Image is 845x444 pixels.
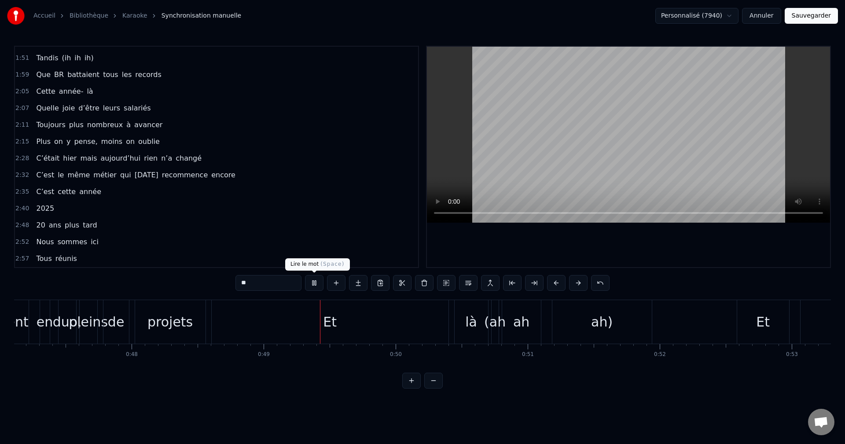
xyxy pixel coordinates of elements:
span: y [66,136,71,147]
span: là [86,86,94,96]
span: Tandis [35,53,59,63]
span: ( Space ) [320,261,344,267]
span: 2:52 [15,238,29,246]
span: pense, [73,136,98,147]
span: oublie [137,136,161,147]
span: 2:40 [15,204,29,213]
span: mais [79,153,98,163]
div: en [37,312,53,332]
span: 2:07 [15,104,29,113]
div: Et [756,312,770,332]
span: aujourd’hui [100,153,142,163]
span: avancer [133,120,163,130]
span: on [53,136,64,147]
div: 0:49 [258,351,270,358]
span: métier [92,170,118,180]
span: rien [143,153,158,163]
span: BR [53,70,65,80]
span: 2025 [35,203,55,213]
span: tous [102,70,119,80]
div: 0:51 [522,351,534,358]
span: nombreux [86,120,124,130]
div: là [465,312,477,332]
span: 2:35 [15,187,29,196]
div: 0:53 [786,351,798,358]
span: C’était [35,153,60,163]
span: 2:32 [15,171,29,180]
button: Sauvegarder [785,8,838,24]
nav: breadcrumb [33,11,241,20]
span: C’est [35,170,55,180]
div: ah [513,312,529,332]
span: changé [175,153,202,163]
div: ah) [591,312,613,332]
span: encore [210,170,236,180]
span: recommence [161,170,209,180]
div: 0:52 [654,351,666,358]
span: hier [62,153,77,163]
span: plus [64,220,80,230]
span: 2:15 [15,137,29,146]
div: Lire le mot [285,258,350,271]
span: records [134,70,162,80]
span: n’a [160,153,173,163]
span: moins [100,136,123,147]
div: 0:50 [390,351,402,358]
span: ans [48,220,62,230]
span: Tous [35,253,52,264]
a: Karaoke [122,11,147,20]
span: 1:59 [15,70,29,79]
span: battaient [66,70,100,80]
span: leurs [102,103,121,113]
span: réunis [55,253,78,264]
span: Synchronisation manuelle [162,11,242,20]
span: 1:51 [15,54,29,62]
span: plus [68,120,84,130]
span: [DATE] [134,170,159,180]
span: Que [35,70,51,80]
span: année- [58,86,84,96]
a: Accueil [33,11,55,20]
span: 2:11 [15,121,29,129]
span: 2:05 [15,87,29,96]
div: (ah [484,312,506,332]
span: les [121,70,133,80]
span: Plus [35,136,51,147]
span: le [57,170,65,180]
span: sommes [57,237,88,247]
span: (ih [61,53,72,63]
span: à [125,120,132,130]
span: salariés [123,103,152,113]
span: Nous [35,237,55,247]
span: ih) [84,53,95,63]
span: d’être [77,103,100,113]
span: cette [57,187,77,197]
span: qui [119,170,132,180]
span: Quelle [35,103,59,113]
span: même [66,170,91,180]
div: Ouvrir le chat [808,409,834,435]
img: youka [7,7,25,25]
span: ici [90,237,99,247]
span: 2:28 [15,154,29,163]
span: 20 [35,220,46,230]
div: Et [323,312,337,332]
div: duo, [53,312,82,332]
div: pleins [69,312,108,332]
span: tard [82,220,98,230]
button: Annuler [742,8,781,24]
span: on [125,136,136,147]
span: ih [73,53,82,63]
span: C’est [35,187,55,197]
div: 0:48 [126,351,138,358]
span: Toujours [35,120,66,130]
span: 2:48 [15,221,29,230]
div: de [108,312,125,332]
span: 2:57 [15,254,29,263]
div: projets [147,312,193,332]
span: Cette [35,86,56,96]
span: année [78,187,102,197]
span: joie [62,103,76,113]
a: Bibliothèque [70,11,108,20]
